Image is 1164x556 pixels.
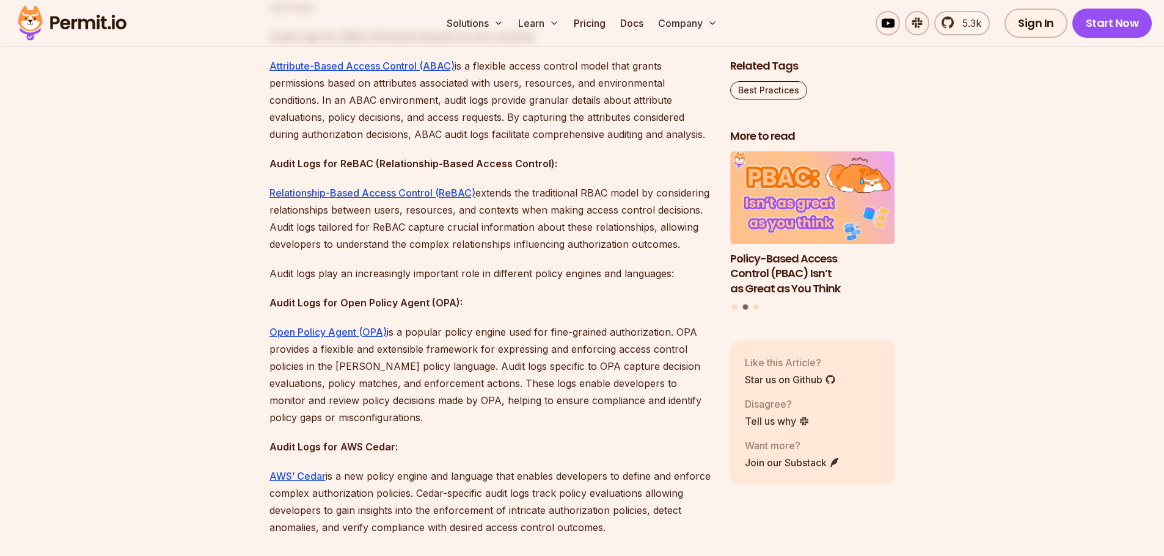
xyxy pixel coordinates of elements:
p: Disagree? [745,396,810,411]
a: ⁠Relationship-Based Access Control (ReBAC) [269,187,475,199]
h3: Policy-Based Access Control (PBAC) Isn’t as Great as You Think [730,251,895,296]
a: Open Policy Agent (OPA) [269,326,387,338]
a: Start Now [1072,9,1152,38]
p: is a new policy engine and language that enables developers to define and enforce complex authori... [269,468,711,536]
button: Solutions [442,11,508,35]
a: Best Practices [730,81,807,99]
h2: Related Tags [730,59,895,74]
img: Permit logo [12,2,132,44]
a: Sign In [1005,9,1067,38]
button: Go to slide 2 [742,304,748,309]
strong: Audit Logs for ReBAC (Relationship-Based Access Control): [269,157,557,170]
h2: More to read [730,129,895,144]
span: 5.3k [955,16,981,31]
p: is a popular policy engine used for fine-grained authorization. OPA provides a flexible and exten... [269,323,711,426]
a: Pricing [569,11,610,35]
p: extends the traditional RBAC model by considering relationships between users, resources, and con... [269,184,711,253]
a: Join our Substack [745,455,840,469]
p: Like this Article? [745,355,836,369]
p: is a flexible access control model that grants permissions based on attributes associated with us... [269,57,711,143]
button: Company [653,11,722,35]
a: Attribute-Based Access Control (ABAC) [269,60,455,72]
p: Want more? [745,438,840,452]
a: Docs [615,11,648,35]
img: Policy-Based Access Control (PBAC) Isn’t as Great as You Think [730,151,895,244]
a: 5.3k [934,11,990,35]
button: Go to slide 3 [753,304,758,309]
p: Audit logs play an increasingly important role in different policy engines and languages: [269,265,711,282]
strong: Audit Logs for AWS Cedar: [269,441,398,453]
strong: Audit Logs for Open Policy Agent (OPA): [269,297,463,309]
button: Go to slide 1 [732,304,737,309]
li: 2 of 3 [730,151,895,297]
a: Star us on Github [745,372,836,386]
a: Tell us why [745,413,810,428]
button: Learn [513,11,564,35]
a: AWS’ Cedar [269,470,326,482]
div: Posts [730,151,895,311]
